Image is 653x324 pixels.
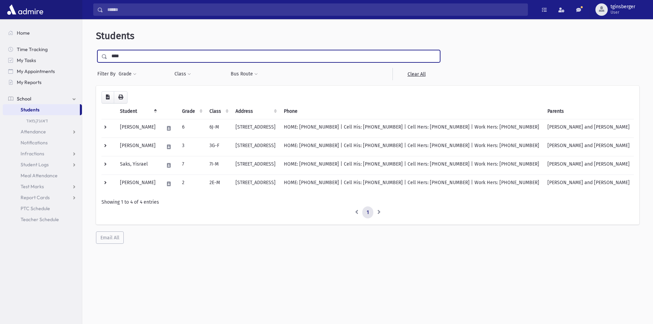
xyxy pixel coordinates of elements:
[17,79,41,85] span: My Reports
[178,175,205,193] td: 2
[21,140,48,146] span: Notifications
[3,148,82,159] a: Infractions
[3,93,82,104] a: School
[21,183,44,190] span: Test Marks
[205,175,231,193] td: 2E-M
[96,30,134,41] span: Students
[3,115,82,126] a: דאוגקמאד
[231,137,280,156] td: [STREET_ADDRESS]
[21,194,50,201] span: Report Cards
[3,170,82,181] a: Meal Attendance
[178,104,205,119] th: Grade: activate to sort column ascending
[21,205,50,212] span: PTC Schedule
[3,192,82,203] a: Report Cards
[3,104,80,115] a: Students
[230,68,258,80] button: Bus Route
[174,68,191,80] button: Class
[543,137,634,156] td: [PERSON_NAME] and [PERSON_NAME]
[116,119,160,137] td: [PERSON_NAME]
[3,181,82,192] a: Test Marks
[280,175,543,193] td: HOME: [PHONE_NUMBER] | Cell His: [PHONE_NUMBER] | Cell Hers: [PHONE_NUMBER] | Work Hers: [PHONE_N...
[3,159,82,170] a: Student Logs
[610,4,635,10] span: tginsberger
[362,206,373,219] a: 1
[21,216,59,223] span: Teacher Schedule
[114,91,128,104] button: Print
[21,129,46,135] span: Attendance
[178,137,205,156] td: 3
[21,161,49,168] span: Student Logs
[3,66,82,77] a: My Appointments
[116,137,160,156] td: [PERSON_NAME]
[17,46,48,52] span: Time Tracking
[178,156,205,175] td: 7
[280,137,543,156] td: HOME: [PHONE_NUMBER] | Cell His: [PHONE_NUMBER] | Cell Hers: [PHONE_NUMBER] | Work Hers: [PHONE_N...
[3,27,82,38] a: Home
[205,137,231,156] td: 3G-F
[280,119,543,137] td: HOME: [PHONE_NUMBER] | Cell His: [PHONE_NUMBER] | Cell Hers: [PHONE_NUMBER] | Work Hers: [PHONE_N...
[231,119,280,137] td: [STREET_ADDRESS]
[17,96,31,102] span: School
[543,175,634,193] td: [PERSON_NAME] and [PERSON_NAME]
[3,137,82,148] a: Notifications
[116,175,160,193] td: [PERSON_NAME]
[280,104,543,119] th: Phone
[543,104,634,119] th: Parents
[17,57,36,63] span: My Tasks
[3,214,82,225] a: Teacher Schedule
[97,70,118,77] span: Filter By
[3,44,82,55] a: Time Tracking
[17,68,55,74] span: My Appointments
[205,156,231,175] td: 7I-M
[101,91,114,104] button: CSV
[543,119,634,137] td: [PERSON_NAME] and [PERSON_NAME]
[205,119,231,137] td: 6J-M
[103,3,528,16] input: Search
[543,156,634,175] td: [PERSON_NAME] and [PERSON_NAME]
[205,104,231,119] th: Class: activate to sort column ascending
[118,68,137,80] button: Grade
[231,156,280,175] td: [STREET_ADDRESS]
[17,30,30,36] span: Home
[116,156,160,175] td: Saks, Yisrael
[178,119,205,137] td: 6
[96,231,124,244] button: Email All
[3,55,82,66] a: My Tasks
[21,107,39,113] span: Students
[101,199,634,206] div: Showing 1 to 4 of 4 entries
[116,104,160,119] th: Student: activate to sort column descending
[3,126,82,137] a: Attendance
[3,203,82,214] a: PTC Schedule
[5,3,45,16] img: AdmirePro
[231,104,280,119] th: Address: activate to sort column ascending
[21,172,58,179] span: Meal Attendance
[610,10,635,15] span: User
[21,151,44,157] span: Infractions
[231,175,280,193] td: [STREET_ADDRESS]
[392,68,440,80] a: Clear All
[3,77,82,88] a: My Reports
[280,156,543,175] td: HOME: [PHONE_NUMBER] | Cell His: [PHONE_NUMBER] | Cell Hers: [PHONE_NUMBER] | Work Hers: [PHONE_N...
